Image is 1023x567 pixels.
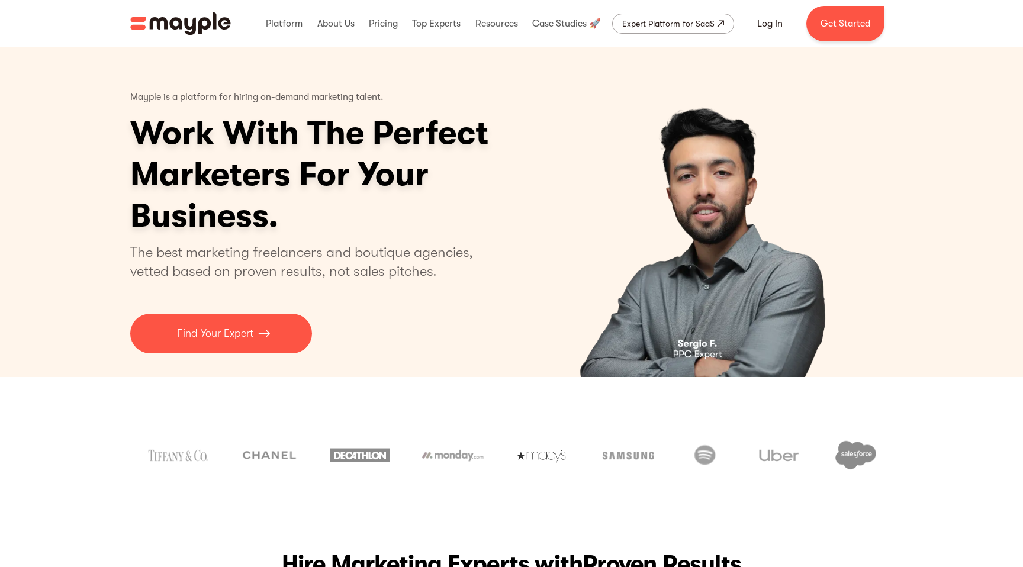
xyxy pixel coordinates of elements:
[806,6,884,41] a: Get Started
[314,5,358,43] div: About Us
[523,47,893,377] div: carousel
[409,5,464,43] div: Top Experts
[130,12,231,35] img: Mayple logo
[130,12,231,35] a: home
[130,83,384,112] p: Mayple is a platform for hiring on-demand marketing talent.
[472,5,521,43] div: Resources
[130,112,580,237] h1: Work With The Perfect Marketers For Your Business.
[366,5,401,43] div: Pricing
[263,5,305,43] div: Platform
[743,9,797,38] a: Log In
[622,17,715,31] div: Expert Platform for SaaS
[130,314,312,353] a: Find Your Expert
[130,243,487,281] p: The best marketing freelancers and boutique agencies, vetted based on proven results, not sales p...
[177,326,253,342] p: Find Your Expert
[612,14,734,34] a: Expert Platform for SaaS
[523,47,893,377] div: 1 of 4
